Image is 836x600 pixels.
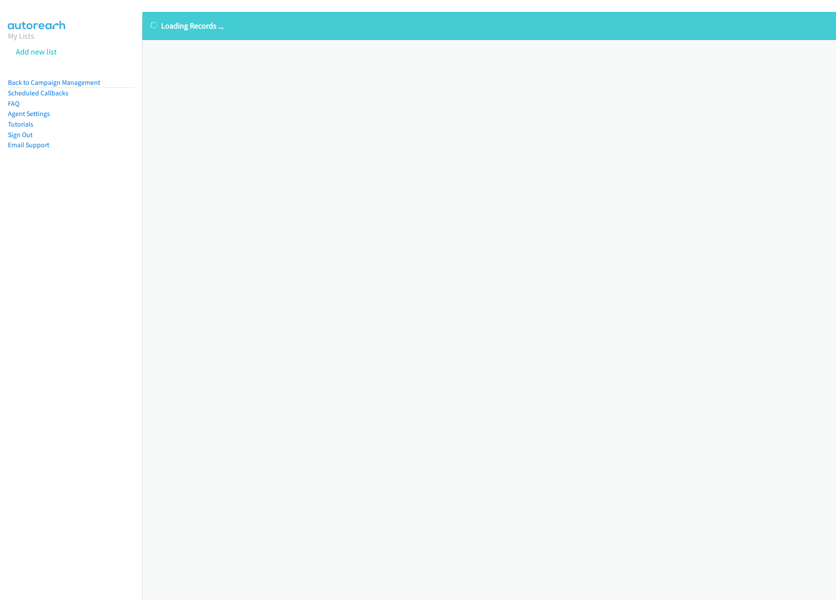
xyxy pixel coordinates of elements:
a: Sign Out [8,131,33,139]
a: My Lists [8,31,34,41]
a: Agent Settings [8,109,50,118]
a: Email Support [8,141,49,149]
a: Back to Campaign Management [8,78,100,87]
a: Scheduled Callbacks [8,89,69,97]
a: Add new list [16,47,57,57]
a: FAQ [8,99,19,108]
p: Loading Records ... [150,20,828,32]
a: Tutorials [8,120,33,128]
